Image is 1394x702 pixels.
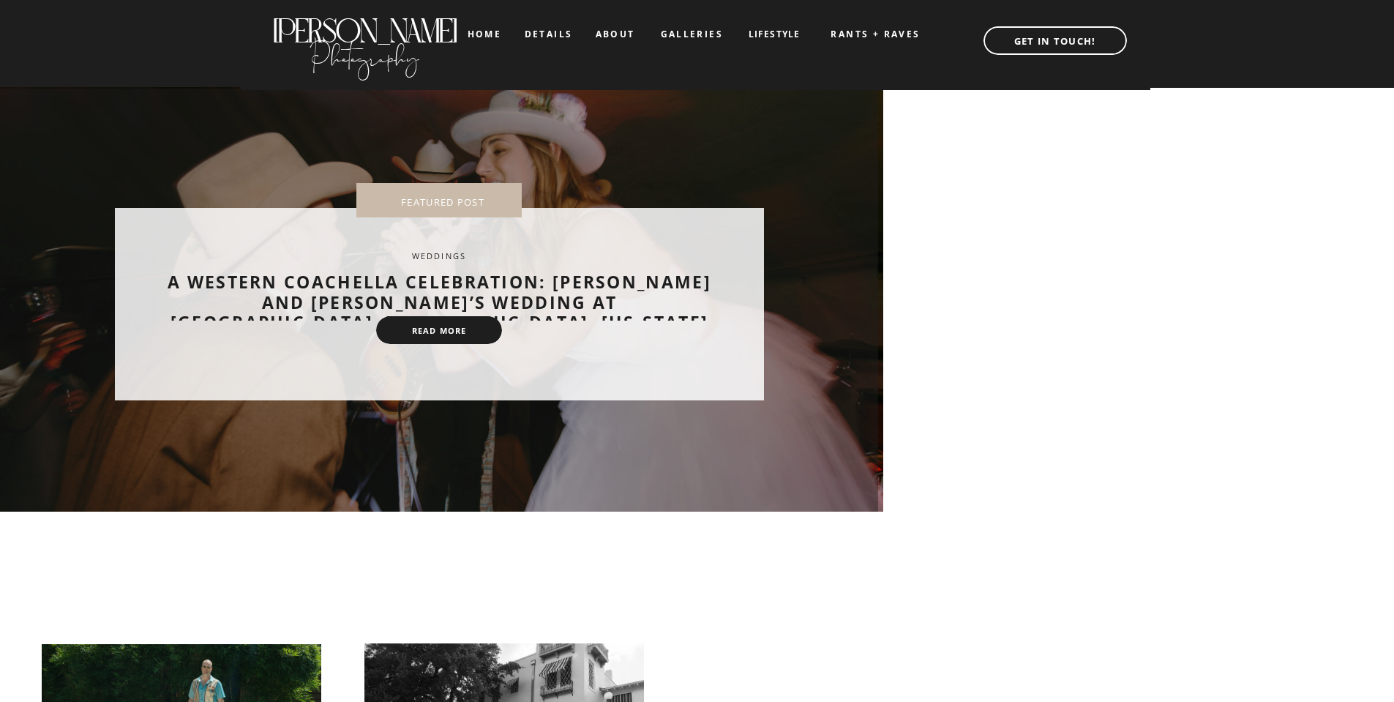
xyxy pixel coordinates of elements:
a: [PERSON_NAME] [271,12,459,36]
a: A Western Coachella Celebration: [PERSON_NAME] and [PERSON_NAME]’s Wedding at [GEOGRAPHIC_DATA], ... [168,270,711,334]
a: GET IN TOUCH! [969,31,1142,46]
b: GET IN TOUCH! [1014,34,1096,48]
a: read more [396,326,482,336]
a: details [525,29,573,38]
a: galleries [661,29,722,40]
nav: FEATURED POST [380,197,506,204]
a: Weddings [412,250,467,261]
a: about [596,29,634,40]
a: RANTS + RAVES [817,29,934,40]
a: Photography [271,29,459,77]
a: home [468,29,502,39]
a: LIFESTYLE [738,29,812,40]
